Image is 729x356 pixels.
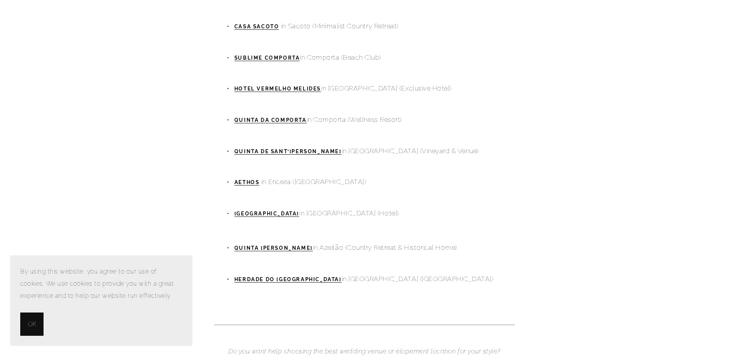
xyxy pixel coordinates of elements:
strong: Quinta de Sant’[PERSON_NAME] [234,149,342,154]
a: Quinta de Sant’[PERSON_NAME] [234,149,342,155]
p: in [GEOGRAPHIC_DATA] (Vineyard & Venue) [234,145,515,157]
em: Do you want help choosing the best wedding venue or elopement location for your style? [228,347,501,355]
strong: Casa Sacoto [234,24,279,29]
a: [GEOGRAPHIC_DATA] [234,211,299,217]
p: in [GEOGRAPHIC_DATA] (Exclusive Hotel) [234,82,515,95]
a: Quinta [PERSON_NAME] [234,245,313,251]
button: OK [20,313,44,336]
p: in Ericeira ([GEOGRAPHIC_DATA]) [234,176,515,188]
a: AETHOS [234,180,260,186]
a: Hotel Vermelho Melides [234,86,321,92]
p: in [GEOGRAPHIC_DATA] ([GEOGRAPHIC_DATA]) [234,273,515,285]
strong: Quinta [PERSON_NAME] [234,245,313,251]
p: in Comporta (Wellness Resort) [234,114,515,126]
p: in Azeitão (Country Retreat & Historical Home) [234,242,515,254]
p: in [GEOGRAPHIC_DATA] (Hotel) [234,207,515,219]
span: OK [28,318,36,330]
a: Sublime Comporta [234,55,300,61]
strong: AETHOS [234,180,260,185]
strong: Quinta da Comporta [234,117,307,123]
p: in Comporta (Beach Club) [234,52,515,64]
a: Casa Sacoto [234,24,279,30]
strong: Herdade do [GEOGRAPHIC_DATA] [234,277,342,282]
p: in Sacoto (Minimalist Country Retreat) [234,20,515,32]
p: By using this website, you agree to our use of cookies. We use cookies to provide you with a grea... [20,265,182,302]
section: Cookie banner [10,255,192,346]
a: Herdade do [GEOGRAPHIC_DATA] [234,277,342,283]
a: Quinta da Comporta [234,117,307,123]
